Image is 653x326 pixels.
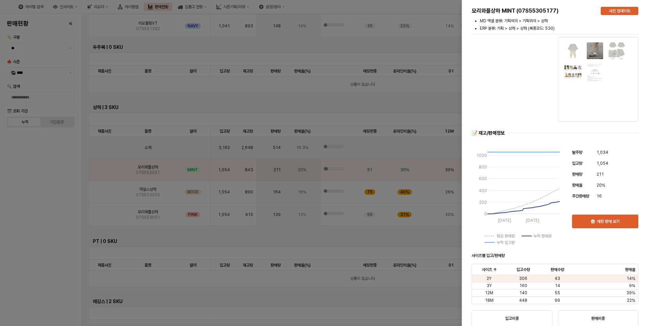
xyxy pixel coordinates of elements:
[487,283,492,288] span: 3Y
[482,267,492,272] span: 사이즈
[519,283,527,288] span: 160
[591,316,605,321] strong: 판매비중
[629,283,635,288] span: 9%
[597,219,620,224] p: 매장 판매 보기
[609,8,630,14] p: 사진 업데이트
[572,150,582,155] span: 발주량
[485,298,494,303] span: 18M
[472,253,505,258] strong: 사이즈별 입고/판매량
[472,130,505,136] div: 📝 재고/판매정보
[572,172,582,177] span: 판매량
[519,290,527,296] span: 140
[597,171,604,178] span: 211
[625,267,635,272] span: 판매율
[480,18,638,24] li: MD 엑셀 분류: 기획외의 > 기획외의 > 상하
[572,215,638,228] button: 매장 판매 보기
[485,290,493,296] span: 12M
[555,298,560,303] span: 99
[519,276,527,281] span: 306
[555,276,560,281] span: 43
[555,290,560,296] span: 55
[519,298,527,303] span: 448
[627,276,635,281] span: 14%
[505,316,519,321] strong: 입고비중
[572,183,582,188] span: 판매율
[626,290,635,296] span: 39%
[516,267,530,272] span: 입고수량
[597,149,608,156] span: 1,034
[480,25,638,31] li: ERP 분류: 기획 > 상하 > 상하 (복종코드: 530)
[597,182,605,189] span: 20%
[487,276,491,281] span: 2Y
[597,193,602,200] span: 16
[601,7,638,15] button: 사진 업데이트
[572,194,589,199] span: 주간판매량
[627,298,635,303] span: 22%
[597,160,608,167] span: 1,054
[555,283,560,288] span: 14
[551,267,564,272] span: 판매수량
[572,161,582,166] span: 입고량
[472,8,595,14] h5: 모리와플상하 MINT (07S55305177)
